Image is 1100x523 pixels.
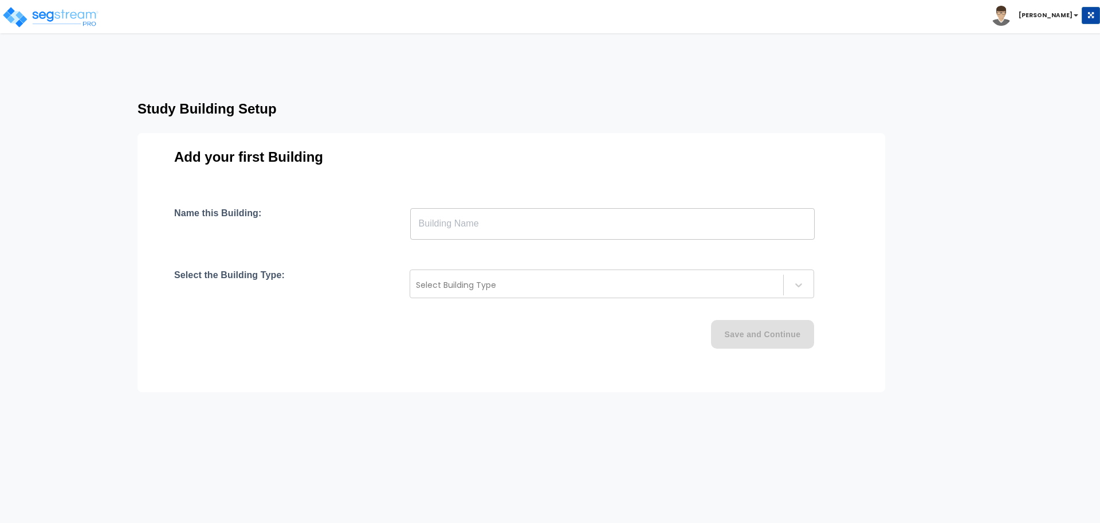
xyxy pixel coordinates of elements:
[410,208,815,240] input: Building Name
[174,270,285,298] h4: Select the Building Type:
[991,6,1011,26] img: avatar.png
[137,101,967,117] h3: Study Building Setup
[2,6,99,29] img: logo_pro_r.png
[174,208,261,240] h4: Name this Building:
[1019,11,1072,19] b: [PERSON_NAME]
[174,149,848,165] h3: Add your first Building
